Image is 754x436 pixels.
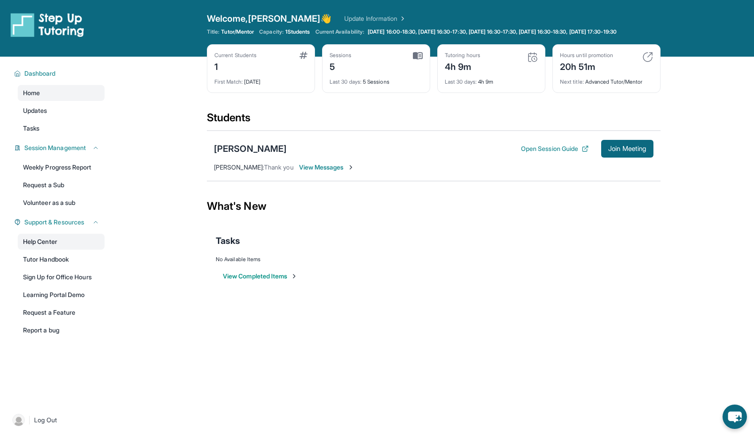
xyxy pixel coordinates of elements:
[21,218,99,227] button: Support & Resources
[642,52,653,62] img: card
[527,52,538,62] img: card
[330,78,361,85] span: Last 30 days :
[18,103,105,119] a: Updates
[608,146,646,151] span: Join Meeting
[11,12,84,37] img: logo
[18,195,105,211] a: Volunteer as a sub
[214,73,307,85] div: [DATE]
[285,28,310,35] span: 1 Students
[18,287,105,303] a: Learning Portal Demo
[214,143,287,155] div: [PERSON_NAME]
[259,28,284,35] span: Capacity:
[214,52,257,59] div: Current Students
[18,177,105,193] a: Request a Sub
[315,28,364,35] span: Current Availability:
[397,14,406,23] img: Chevron Right
[330,73,423,85] div: 5 Sessions
[18,234,105,250] a: Help Center
[18,251,105,267] a: Tutor Handbook
[34,416,57,424] span: Log Out
[344,14,406,23] a: Update Information
[24,143,86,152] span: Session Management
[330,52,352,59] div: Sessions
[723,405,747,429] button: chat-button
[366,28,618,35] a: [DATE] 16:00-18:30, [DATE] 16:30-17:30, [DATE] 16:30-17:30, [DATE] 16:30-18:30, [DATE] 17:30-19:30
[23,89,40,97] span: Home
[23,106,47,115] span: Updates
[18,322,105,338] a: Report a bug
[560,59,613,73] div: 20h 51m
[330,59,352,73] div: 5
[207,28,219,35] span: Title:
[207,111,661,130] div: Students
[24,218,84,227] span: Support & Resources
[24,69,56,78] span: Dashboard
[18,85,105,101] a: Home
[368,28,617,35] span: [DATE] 16:00-18:30, [DATE] 16:30-17:30, [DATE] 16:30-17:30, [DATE] 16:30-18:30, [DATE] 17:30-19:30
[445,52,480,59] div: Tutoring hours
[18,159,105,175] a: Weekly Progress Report
[23,124,39,133] span: Tasks
[216,256,652,263] div: No Available Items
[299,52,307,59] img: card
[207,12,332,25] span: Welcome, [PERSON_NAME] 👋
[445,73,538,85] div: 4h 9m
[521,144,589,153] button: Open Session Guide
[445,59,480,73] div: 4h 9m
[560,78,584,85] span: Next title :
[445,78,477,85] span: Last 30 days :
[299,163,354,172] span: View Messages
[207,187,661,226] div: What's New
[21,69,99,78] button: Dashboard
[221,28,254,35] span: Tutor/Mentor
[413,52,423,60] img: card
[347,164,354,171] img: Chevron-Right
[214,163,264,171] span: [PERSON_NAME] :
[264,163,294,171] span: Thank you
[601,140,653,158] button: Join Meeting
[560,73,653,85] div: Advanced Tutor/Mentor
[223,272,298,281] button: View Completed Items
[18,269,105,285] a: Sign Up for Office Hours
[21,143,99,152] button: Session Management
[560,52,613,59] div: Hours until promotion
[28,415,31,425] span: |
[214,59,257,73] div: 1
[12,414,25,426] img: user-img
[9,410,105,430] a: |Log Out
[216,235,240,247] span: Tasks
[214,78,243,85] span: First Match :
[18,120,105,136] a: Tasks
[18,305,105,320] a: Request a Feature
